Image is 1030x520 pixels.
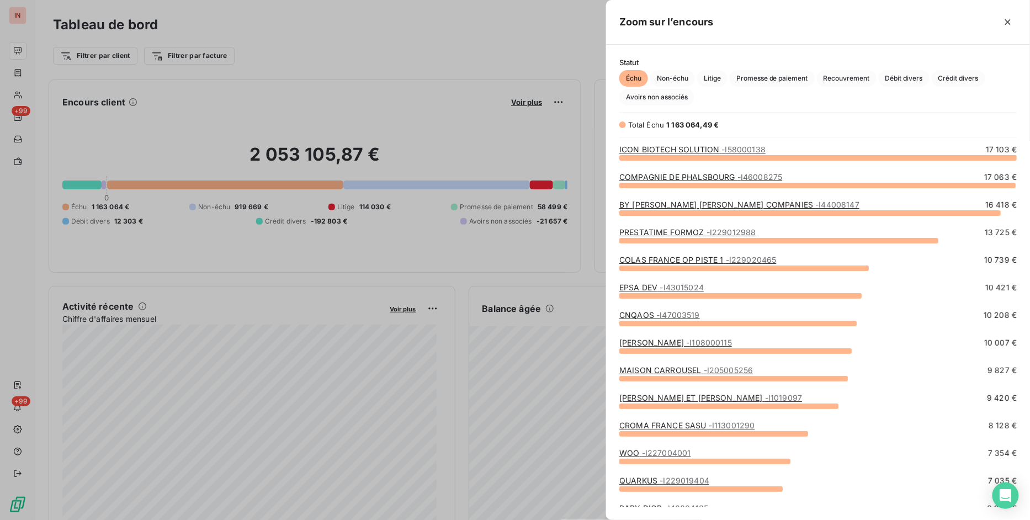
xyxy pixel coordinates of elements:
[650,70,695,87] button: Non-échu
[697,70,728,87] button: Litige
[709,421,755,430] span: - I113001290
[667,120,719,129] span: 1 163 064,49 €
[984,254,1017,266] span: 10 739 €
[606,144,1030,507] div: grid
[987,365,1017,376] span: 9 827 €
[987,503,1017,514] span: 6 906 €
[992,482,1019,509] div: Open Intercom Messenger
[879,70,930,87] button: Débit divers
[619,145,766,154] a: ICON BIOTECH SOLUTION
[619,14,714,30] h5: Zoom sur l’encours
[619,503,708,513] a: BABY DIOR
[815,200,859,209] span: - I44008147
[984,310,1017,321] span: 10 208 €
[619,283,704,292] a: EPSA DEV
[984,172,1017,183] span: 17 063 €
[619,70,648,87] button: Échu
[986,144,1017,155] span: 17 103 €
[726,255,777,264] span: - I229020465
[619,448,691,458] a: WOO
[619,476,709,485] a: QUARKUS
[988,475,1017,486] span: 7 035 €
[988,448,1017,459] span: 7 354 €
[656,310,700,320] span: - I47003519
[619,58,1017,67] span: Statut
[665,503,709,513] span: - I40004135
[628,120,665,129] span: Total Échu
[707,227,756,237] span: - I229012988
[985,199,1017,210] span: 16 418 €
[932,70,985,87] button: Crédit divers
[987,392,1017,404] span: 9 420 €
[985,282,1017,293] span: 10 421 €
[642,448,691,458] span: - I227004001
[619,393,802,402] a: [PERSON_NAME] ET [PERSON_NAME]
[817,70,877,87] button: Recouvrement
[721,145,766,154] span: - I58000138
[619,310,700,320] a: CNQAOS
[619,365,753,375] a: MAISON CARROUSEL
[660,476,709,485] span: - I229019404
[686,338,732,347] span: - I108000115
[737,172,783,182] span: - I46008275
[989,420,1017,431] span: 8 128 €
[765,393,802,402] span: - I1019097
[619,172,782,182] a: COMPAGNIE DE PHALSBOURG
[985,227,1017,238] span: 13 725 €
[984,337,1017,348] span: 10 007 €
[619,200,859,209] a: BY [PERSON_NAME] [PERSON_NAME] COMPANIES
[619,338,732,347] a: [PERSON_NAME]
[704,365,753,375] span: - I205005256
[619,421,755,430] a: CROMA FRANCE SASU
[660,283,704,292] span: - I43015024
[730,70,815,87] button: Promesse de paiement
[619,227,756,237] a: PRESTATIME FORMOZ
[619,89,694,105] button: Avoirs non associés
[619,255,776,264] a: COLAS FRANCE OP PISTE 1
